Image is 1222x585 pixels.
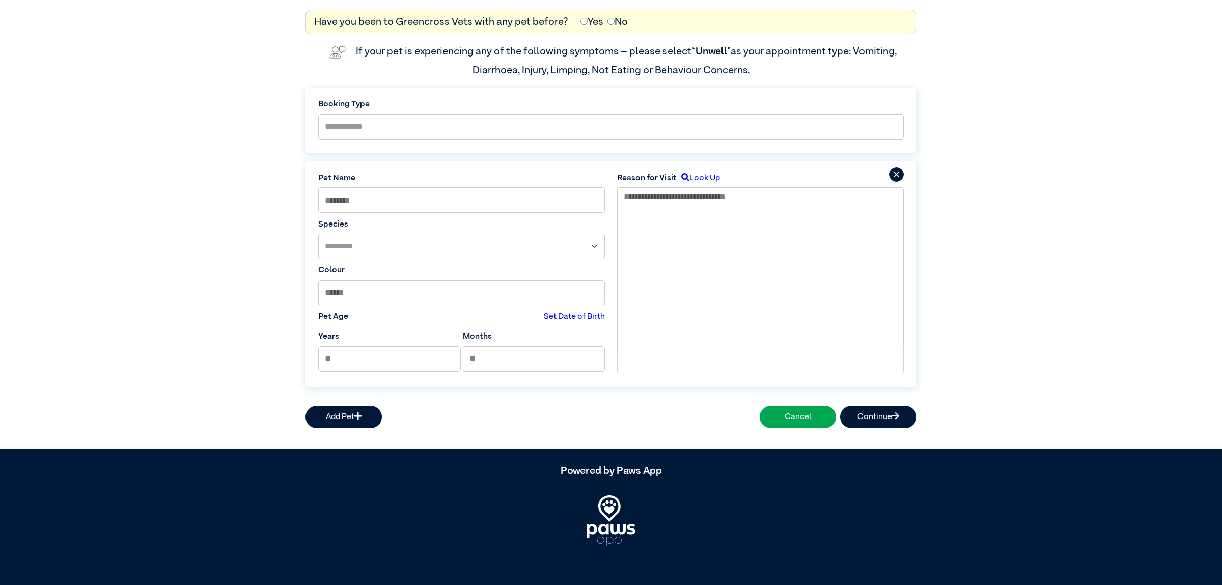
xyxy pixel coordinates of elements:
[318,98,904,110] label: Booking Type
[318,264,605,276] label: Colour
[314,14,568,30] label: Have you been to Greencross Vets with any pet before?
[318,330,339,343] label: Years
[587,495,635,546] img: PawsApp
[325,42,350,63] img: vet
[607,14,628,30] label: No
[356,46,899,75] label: If your pet is experiencing any of the following symptoms – please select as your appointment typ...
[305,406,382,428] button: Add Pet
[580,14,603,30] label: Yes
[463,330,492,343] label: Months
[617,172,677,184] label: Reason for Visit
[318,311,348,323] label: Pet Age
[691,46,731,57] span: “Unwell”
[580,18,588,25] input: Yes
[305,465,916,477] h5: Powered by Paws App
[318,218,605,231] label: Species
[544,311,605,323] label: Set Date of Birth
[318,172,605,184] label: Pet Name
[677,172,720,184] label: Look Up
[760,406,836,428] button: Cancel
[840,406,916,428] button: Continue
[607,18,615,25] input: No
